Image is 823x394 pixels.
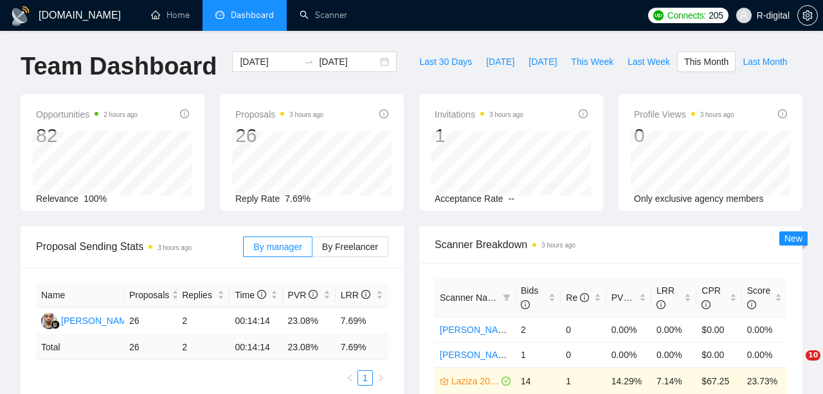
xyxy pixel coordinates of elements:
span: New [784,233,802,244]
div: [PERSON_NAME] [61,314,135,328]
h1: Team Dashboard [21,51,217,82]
td: 2 [516,317,561,342]
time: 3 hours ago [158,244,192,251]
span: info-circle [379,109,388,118]
time: 2 hours ago [104,111,138,118]
span: Relevance [36,193,78,204]
span: Last Month [743,55,787,69]
td: 26 [124,308,177,335]
iframe: Intercom live chat [779,350,810,381]
span: Opportunities [36,107,138,122]
span: LRR [341,290,370,300]
li: 1 [357,370,373,386]
li: Previous Page [342,370,357,386]
span: left [346,374,354,382]
span: Replies [182,288,215,302]
button: left [342,370,357,386]
span: 205 [709,8,723,22]
span: right [377,374,384,382]
span: info-circle [180,109,189,118]
span: info-circle [656,300,665,309]
span: info-circle [747,300,756,309]
a: searchScanner [300,10,347,21]
span: 100% [84,193,107,204]
span: This Month [684,55,728,69]
span: Proposal Sending Stats [36,238,243,255]
th: Replies [177,283,230,308]
time: 3 hours ago [700,111,734,118]
span: By Freelancer [322,242,378,252]
button: Last Week [620,51,677,72]
button: right [373,370,388,386]
span: 10 [806,350,820,361]
td: 1 [516,342,561,367]
span: PVR [611,292,642,303]
span: Time [235,290,266,300]
span: Invitations [435,107,523,122]
a: homeHome [151,10,190,21]
span: info-circle [361,290,370,299]
span: setting [798,10,817,21]
span: info-circle [521,300,530,309]
span: By manager [253,242,302,252]
input: End date [319,55,377,69]
td: 7.69% [336,308,388,335]
td: 00:14:14 [230,335,282,360]
span: info-circle [778,109,787,118]
span: check-circle [502,377,511,386]
td: 23.08 % [283,335,336,360]
input: Start date [240,55,298,69]
span: info-circle [257,290,266,299]
span: info-circle [701,300,710,309]
span: -- [509,193,514,204]
span: Score [747,285,771,310]
span: swap-right [303,57,314,67]
a: 1 [358,371,372,385]
span: Dashboard [231,10,274,21]
button: [DATE] [521,51,564,72]
span: Last 30 Days [419,55,472,69]
td: 0.00% [742,317,787,342]
th: Name [36,283,124,308]
img: YA [41,313,57,329]
span: LRR [656,285,674,310]
td: 0 [561,342,606,367]
div: 0 [634,123,734,148]
div: 82 [36,123,138,148]
span: info-circle [580,293,589,302]
a: YA[PERSON_NAME] [41,315,135,325]
span: This Week [571,55,613,69]
a: setting [797,10,818,21]
span: filter [500,288,513,307]
div: 1 [435,123,523,148]
button: Last 30 Days [412,51,479,72]
img: upwork-logo.png [653,10,664,21]
span: Proposals [129,288,169,302]
td: 2 [177,308,230,335]
span: Proposals [235,107,323,122]
button: This Month [677,51,736,72]
img: gigradar-bm.png [51,320,60,329]
span: Profile Views [634,107,734,122]
span: [DATE] [529,55,557,69]
button: setting [797,5,818,26]
td: $0.00 [696,342,741,367]
button: Last Month [736,51,794,72]
span: Scanner Breakdown [435,237,787,253]
span: crown [440,377,449,386]
span: Scanner Name [440,292,500,303]
td: 00:14:14 [230,308,282,335]
button: This Week [564,51,620,72]
td: 0.00% [606,317,651,342]
span: Reply Rate [235,193,280,204]
span: PVR [288,290,318,300]
td: 0 [561,317,606,342]
td: 0.00% [651,342,696,367]
td: $0.00 [696,317,741,342]
time: 3 hours ago [289,111,323,118]
td: 7.69 % [336,335,388,360]
td: 0.00% [606,342,651,367]
span: info-circle [632,293,641,302]
div: 26 [235,123,323,148]
time: 3 hours ago [541,242,575,249]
